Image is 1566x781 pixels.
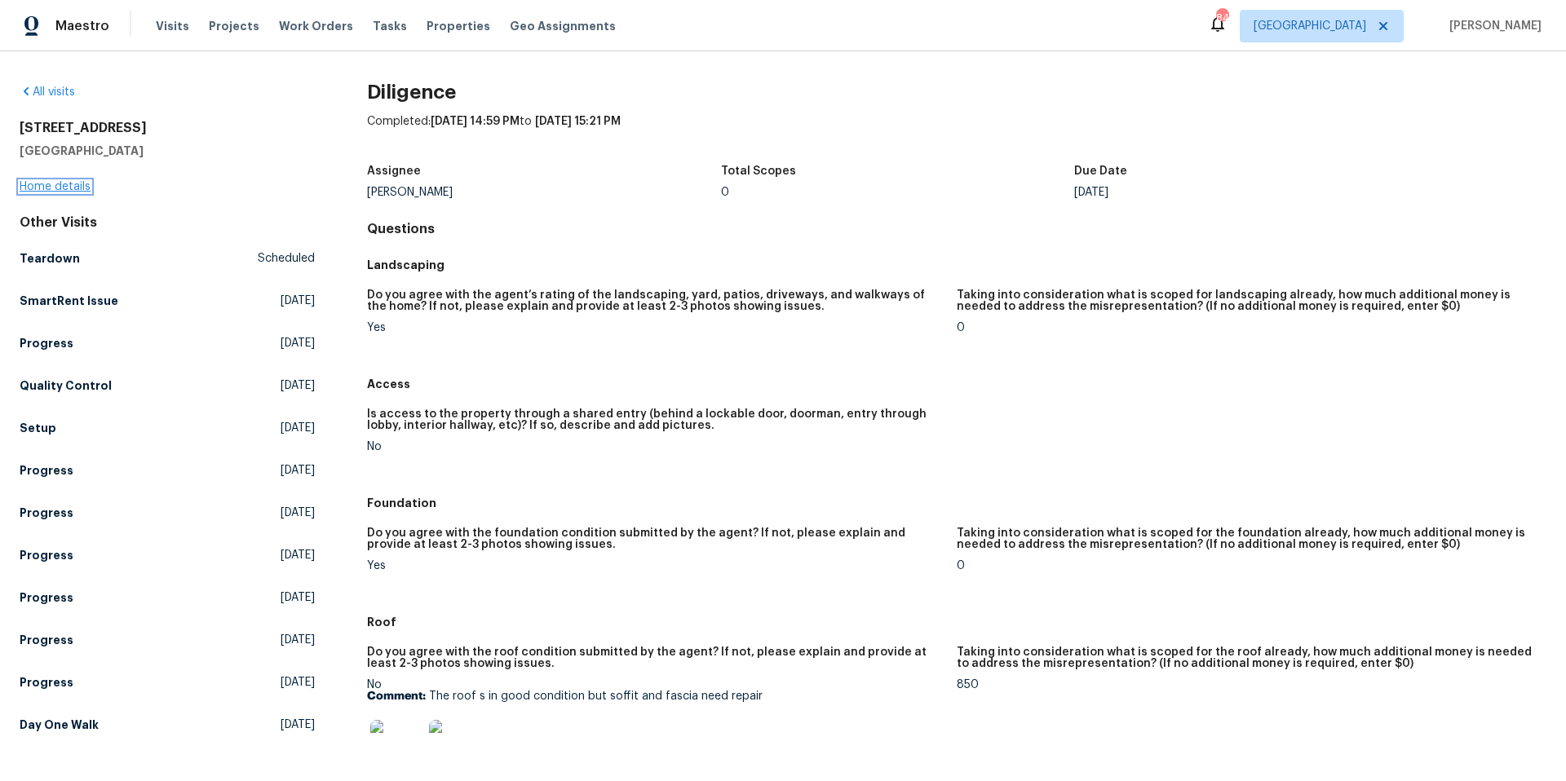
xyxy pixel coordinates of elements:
h5: Do you agree with the roof condition submitted by the agent? If not, please explain and provide a... [367,646,944,669]
h5: Progress [20,505,73,521]
h5: Progress [20,632,73,648]
h5: Landscaping [367,257,1546,273]
a: Progress[DATE] [20,498,315,527]
a: Home details [20,181,91,192]
h5: Day One Walk [20,717,99,733]
p: The roof s in good condition but soffit and fascia need repair [367,691,944,702]
a: Day One Walk[DATE] [20,710,315,739]
span: [GEOGRAPHIC_DATA] [1254,18,1366,34]
a: Progress[DATE] [20,456,315,485]
span: [DATE] [281,632,315,648]
span: [DATE] [281,589,315,606]
h5: Taking into consideration what is scoped for the roof already, how much additional money is neede... [957,646,1533,669]
span: Scheduled [258,250,315,267]
span: [DATE] [281,377,315,394]
span: [DATE] [281,505,315,521]
a: Progress[DATE] [20,668,315,697]
h5: Teardown [20,250,80,267]
b: Comment: [367,691,426,702]
a: Quality Control[DATE] [20,371,315,400]
span: [DATE] [281,717,315,733]
h5: [GEOGRAPHIC_DATA] [20,143,315,159]
div: 0 [957,560,1533,571]
span: [DATE] [281,335,315,351]
h5: Access [367,376,1546,392]
h4: Questions [367,221,1546,237]
h5: Progress [20,462,73,479]
span: [DATE] [281,420,315,436]
h5: Taking into consideration what is scoped for the foundation already, how much additional money is... [957,527,1533,550]
h5: Progress [20,547,73,563]
div: Yes [367,560,944,571]
span: [DATE] [281,674,315,691]
span: Projects [209,18,259,34]
span: [DATE] 15:21 PM [535,116,621,127]
span: [DATE] [281,462,315,479]
h5: Assignee [367,165,421,177]
h5: Quality Control [20,377,112,394]
h2: Diligence [367,84,1546,100]
a: TeardownScheduled [20,244,315,273]
h5: Taking into consideration what is scoped for landscaping already, how much additional money is ne... [957,289,1533,312]
div: [PERSON_NAME] [367,187,721,198]
a: Progress[DATE] [20,583,315,612]
div: 0 [957,322,1533,333]
h5: Setup [20,420,56,436]
a: Progress[DATE] [20,329,315,358]
h5: Progress [20,335,73,351]
div: Other Visits [20,214,315,231]
span: Work Orders [279,18,353,34]
div: Completed: to [367,113,1546,156]
h5: Do you agree with the agent’s rating of the landscaping, yard, patios, driveways, and walkways of... [367,289,944,312]
span: [PERSON_NAME] [1443,18,1542,34]
h5: Is access to the property through a shared entry (behind a lockable door, doorman, entry through ... [367,408,944,431]
h5: Do you agree with the foundation condition submitted by the agent? If not, please explain and pro... [367,527,944,550]
h5: Foundation [367,495,1546,511]
span: Maestro [55,18,109,34]
span: Tasks [373,20,407,32]
a: SmartRent Issue[DATE] [20,286,315,315]
span: Properties [427,18,490,34]
span: [DATE] [281,293,315,309]
h5: Roof [367,614,1546,630]
h5: Progress [20,589,73,606]
div: Yes [367,322,944,333]
h5: Due Date [1074,165,1127,177]
span: Geo Assignments [510,18,616,34]
div: 84 [1216,10,1228,26]
a: Setup[DATE] [20,413,315,443]
a: Progress[DATE] [20,541,315,570]
h5: SmartRent Issue [20,293,118,309]
h2: [STREET_ADDRESS] [20,120,315,136]
h5: Progress [20,674,73,691]
a: Progress[DATE] [20,625,315,655]
div: [DATE] [1074,187,1428,198]
div: 0 [721,187,1075,198]
span: Visits [156,18,189,34]
h5: Total Scopes [721,165,796,177]
div: 850 [957,679,1533,691]
div: No [367,441,944,452]
span: [DATE] [281,547,315,563]
span: [DATE] 14:59 PM [431,116,520,127]
a: All visits [20,86,75,98]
